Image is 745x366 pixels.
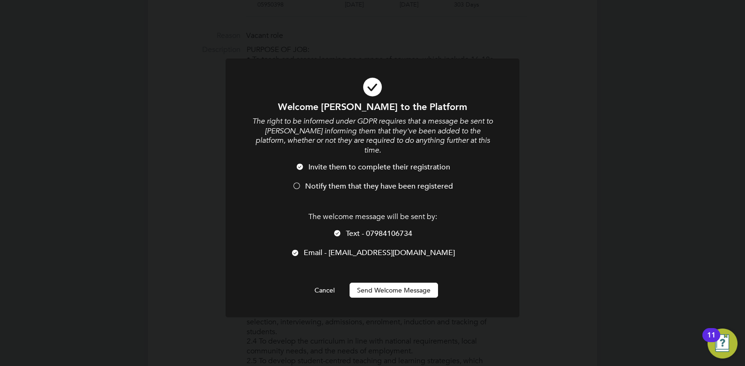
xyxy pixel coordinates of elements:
span: Notify them that they have been registered [305,182,453,191]
span: Email - [EMAIL_ADDRESS][DOMAIN_NAME] [304,248,455,257]
i: The right to be informed under GDPR requires that a message be sent to [PERSON_NAME] informing th... [252,117,493,155]
span: Invite them to complete their registration [308,162,450,172]
button: Send Welcome Message [350,283,438,298]
div: 11 [707,335,716,347]
h1: Welcome [PERSON_NAME] to the Platform [251,101,494,113]
span: Text - 07984106734 [346,229,412,238]
button: Open Resource Center, 11 new notifications [708,329,738,359]
button: Cancel [307,283,342,298]
p: The welcome message will be sent by: [251,212,494,222]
